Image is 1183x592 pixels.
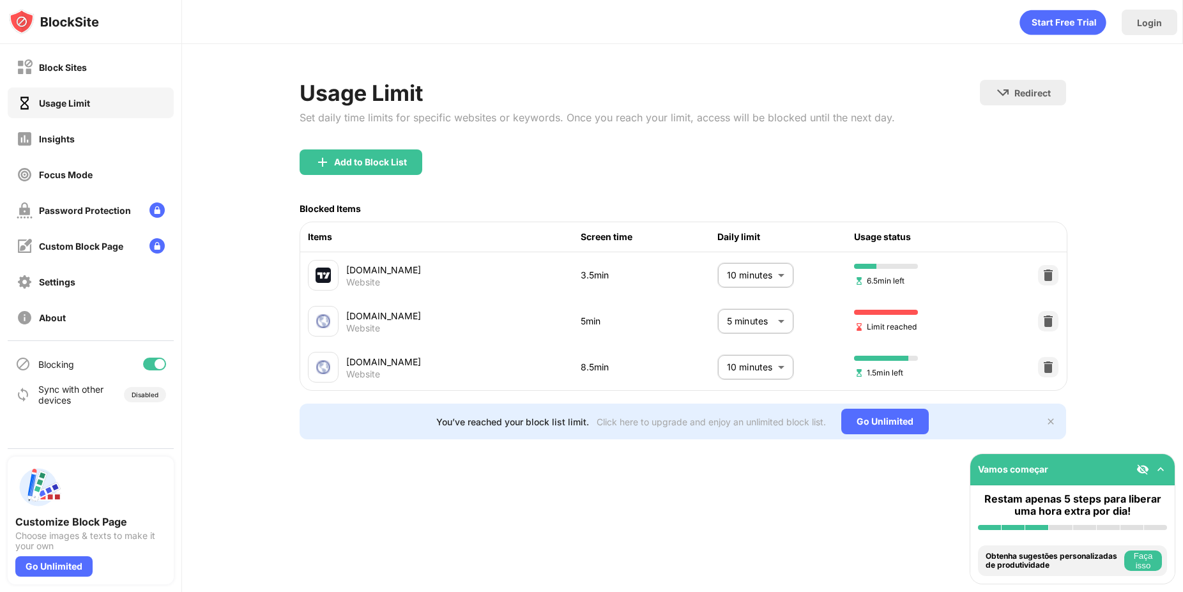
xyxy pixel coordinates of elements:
div: You’ve reached your block list limit. [436,416,589,427]
img: customize-block-page-off.svg [17,238,33,254]
img: insights-off.svg [17,131,33,147]
div: Blocked Items [300,203,361,214]
div: Usage Limit [300,80,895,106]
img: omni-setup-toggle.svg [1154,463,1167,476]
p: 10 minutes [727,268,773,282]
div: About [39,312,66,323]
div: Website [346,368,380,380]
div: Sync with other devices [38,384,104,406]
div: Restam apenas 5 steps para liberar uma hora extra por dia! [978,493,1167,517]
div: 5min [581,314,717,328]
div: Block Sites [39,62,87,73]
div: Blocking [38,359,74,370]
div: Add to Block List [334,157,407,167]
div: 3.5min [581,268,717,282]
img: eye-not-visible.svg [1136,463,1149,476]
div: Items [308,230,581,244]
img: hourglass-end.svg [854,322,864,332]
img: favicons [316,268,331,283]
div: Customize Block Page [15,515,166,528]
img: logo-blocksite.svg [9,9,99,34]
div: Disabled [132,391,158,398]
div: Usage status [854,230,991,244]
span: 1.5min left [854,367,903,379]
p: 10 minutes [727,360,773,374]
div: Insights [39,133,75,144]
img: about-off.svg [17,310,33,326]
div: Screen time [581,230,717,244]
img: blocking-icon.svg [15,356,31,372]
div: Click here to upgrade and enjoy an unlimited block list. [597,416,826,427]
div: Password Protection [39,205,131,216]
div: Focus Mode [39,169,93,180]
p: 5 minutes [727,314,773,328]
div: Login [1137,17,1162,28]
span: 6.5min left [854,275,904,287]
div: Redirect [1014,87,1051,98]
img: sync-icon.svg [15,387,31,402]
div: Website [346,277,380,288]
span: Limit reached [854,321,917,333]
img: hourglass-set.svg [854,368,864,378]
div: Daily limit [717,230,854,244]
div: Settings [39,277,75,287]
div: Set daily time limits for specific websites or keywords. Once you reach your limit, access will b... [300,111,895,124]
div: Go Unlimited [15,556,93,577]
img: lock-menu.svg [149,238,165,254]
img: x-button.svg [1046,416,1056,427]
img: favicons [316,314,331,329]
button: Faça isso [1124,550,1162,571]
img: password-protection-off.svg [17,202,33,218]
div: Vamos começar [978,464,1048,474]
img: block-off.svg [17,59,33,75]
div: [DOMAIN_NAME] [346,263,581,277]
div: Usage Limit [39,98,90,109]
div: 8.5min [581,360,717,374]
div: Custom Block Page [39,241,123,252]
img: focus-off.svg [17,167,33,183]
img: hourglass-set.svg [854,276,864,286]
div: animation [1019,10,1106,35]
img: favicons [316,360,331,375]
img: time-usage-on.svg [17,95,33,111]
img: lock-menu.svg [149,202,165,218]
div: [DOMAIN_NAME] [346,309,581,323]
div: Go Unlimited [841,409,929,434]
div: [DOMAIN_NAME] [346,355,581,368]
img: push-custom-page.svg [15,464,61,510]
div: Choose images & texts to make it your own [15,531,166,551]
div: Obtenha sugestões personalizadas de produtividade [986,552,1121,570]
div: Website [346,323,380,334]
img: settings-off.svg [17,274,33,290]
